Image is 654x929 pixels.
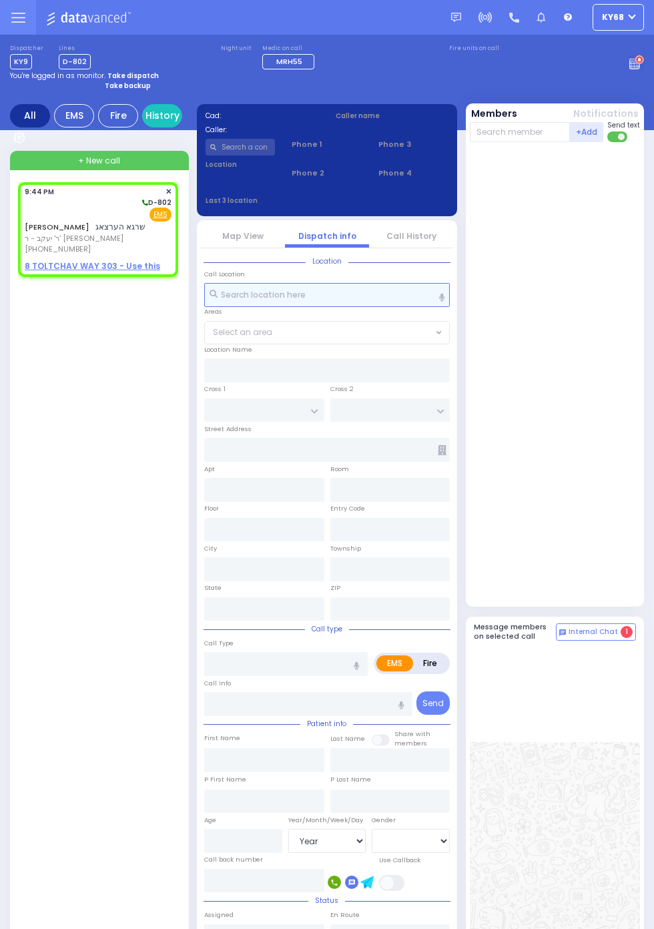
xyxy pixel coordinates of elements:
[59,45,91,53] label: Lines
[470,122,571,142] input: Search member
[204,855,263,864] label: Call back number
[204,733,240,743] label: First Name
[394,739,427,747] span: members
[204,583,222,593] label: State
[306,256,348,266] span: Location
[451,13,461,23] img: message.svg
[607,120,640,130] span: Send text
[305,624,349,634] span: Call type
[292,168,362,179] span: Phone 2
[330,544,361,553] label: Township
[204,504,219,513] label: Floor
[602,11,624,23] span: ky68
[204,775,246,784] label: P First Name
[449,45,499,53] label: Fire units on call
[204,816,216,825] label: Age
[204,307,222,316] label: Areas
[330,583,340,593] label: ZIP
[621,626,633,638] span: 1
[330,775,371,784] label: P Last Name
[25,222,89,232] a: [PERSON_NAME]
[10,54,32,69] span: KY9
[336,111,449,121] label: Caller name
[222,230,264,242] a: Map View
[10,71,105,81] span: You're logged in as monitor.
[166,186,172,198] span: ✕
[153,210,168,220] u: EMS
[300,719,353,729] span: Patient info
[25,244,91,254] span: [PHONE_NUMBER]
[471,107,517,121] button: Members
[46,9,135,26] img: Logo
[25,187,54,197] span: 9:44 PM
[206,125,319,135] label: Caller:
[204,544,217,553] label: City
[372,816,396,825] label: Gender
[298,230,356,242] a: Dispatch info
[98,104,138,127] div: Fire
[330,910,360,920] label: En Route
[394,729,430,738] small: Share with
[107,71,159,81] strong: Take dispatch
[330,734,365,743] label: Last Name
[292,139,362,150] span: Phone 1
[221,45,251,53] label: Night unit
[204,424,252,434] label: Street Address
[378,139,448,150] span: Phone 3
[262,45,318,53] label: Medic on call
[474,623,557,640] h5: Message members on selected call
[386,230,436,242] a: Call History
[206,111,319,121] label: Cad:
[379,856,420,865] label: Use Callback
[204,384,226,394] label: Cross 1
[10,104,50,127] div: All
[204,465,215,474] label: Apt
[25,260,160,272] u: 8 TOLTCHAV WAY 303 - Use this
[204,283,450,307] input: Search location here
[276,56,302,67] span: MRH55
[593,4,644,31] button: ky68
[204,639,234,648] label: Call Type
[204,345,252,354] label: Location Name
[559,629,566,636] img: comment-alt.png
[330,465,349,474] label: Room
[213,326,272,338] span: Select an area
[25,233,145,244] span: ר' יעקב - ר' [PERSON_NAME]
[376,655,413,671] label: EMS
[140,198,172,208] span: D-802
[569,627,618,637] span: Internal Chat
[308,896,345,906] span: Status
[288,816,366,825] div: Year/Month/Week/Day
[412,655,448,671] label: Fire
[556,623,636,641] button: Internal Chat 1
[330,384,354,394] label: Cross 2
[607,130,629,143] label: Turn off text
[54,104,94,127] div: EMS
[416,691,450,715] button: Send
[204,679,231,688] label: Call Info
[206,139,276,156] input: Search a contact
[206,160,276,170] label: Location
[204,910,234,920] label: Assigned
[206,196,328,206] label: Last 3 location
[95,221,145,232] span: שרגא הערצאג
[10,45,43,53] label: Dispatcher
[59,54,91,69] span: D-802
[78,155,120,167] span: + New call
[378,168,448,179] span: Phone 4
[438,445,446,455] span: Other building occupants
[105,81,151,91] strong: Take backup
[142,104,182,127] a: History
[570,122,603,142] button: +Add
[330,504,365,513] label: Entry Code
[204,270,245,279] label: Call Location
[573,107,639,121] button: Notifications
